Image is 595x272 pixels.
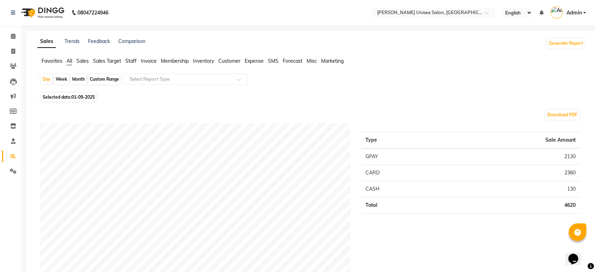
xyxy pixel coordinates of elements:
[307,58,317,64] span: Misc
[64,38,80,44] a: Trends
[361,181,442,197] td: CASH
[118,38,145,44] a: Comparison
[547,38,585,48] button: Generate Report
[283,58,302,64] span: Forecast
[161,58,189,64] span: Membership
[37,35,56,48] a: Sales
[441,132,580,149] th: Sale Amount
[41,74,52,84] div: Day
[550,6,563,19] img: Admin
[441,181,580,197] td: 130
[361,165,442,181] td: CARD
[565,244,588,265] iframe: chat widget
[42,58,62,64] span: Favorites
[76,58,89,64] span: Sales
[88,38,110,44] a: Feedback
[193,58,214,64] span: Inventory
[218,58,240,64] span: Customer
[321,58,344,64] span: Marketing
[141,58,157,64] span: Invoice
[441,148,580,165] td: 2130
[67,58,72,64] span: All
[361,132,442,149] th: Type
[18,3,66,23] img: logo
[361,148,442,165] td: GPAY
[361,197,442,214] td: Total
[441,165,580,181] td: 2360
[546,110,579,120] button: Download PDF
[88,74,121,84] div: Custom Range
[245,58,264,64] span: Expense
[71,94,95,100] span: 01-09-2025
[441,197,580,214] td: 4620
[70,74,87,84] div: Month
[77,3,108,23] b: 08047224946
[54,74,69,84] div: Week
[41,93,96,101] span: Selected date:
[93,58,121,64] span: Sales Target
[566,9,582,17] span: Admin
[268,58,278,64] span: SMS
[125,58,137,64] span: Staff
